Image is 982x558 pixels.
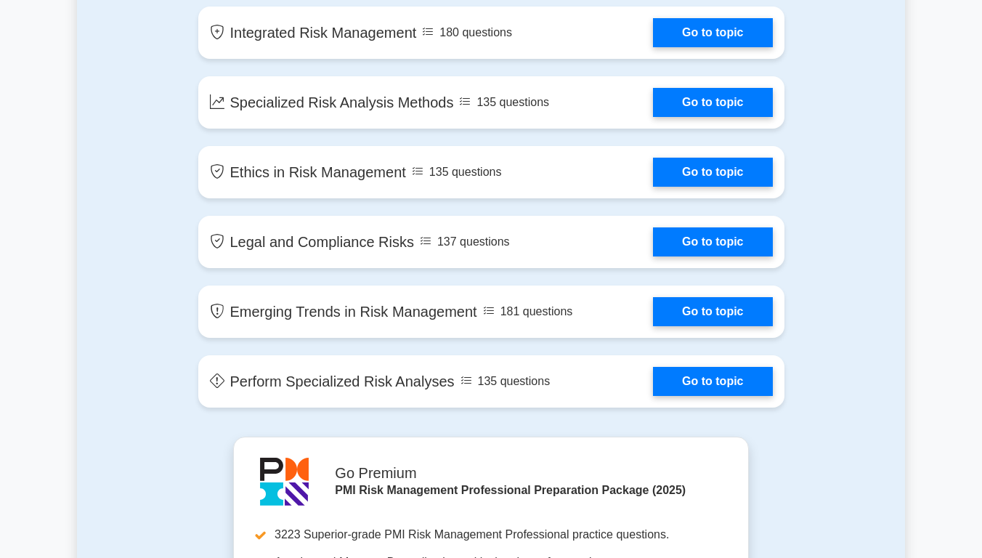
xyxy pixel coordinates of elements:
a: Go to topic [653,227,772,256]
a: Go to topic [653,88,772,117]
a: Go to topic [653,18,772,47]
a: Go to topic [653,297,772,326]
a: Go to topic [653,367,772,396]
a: Go to topic [653,158,772,187]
